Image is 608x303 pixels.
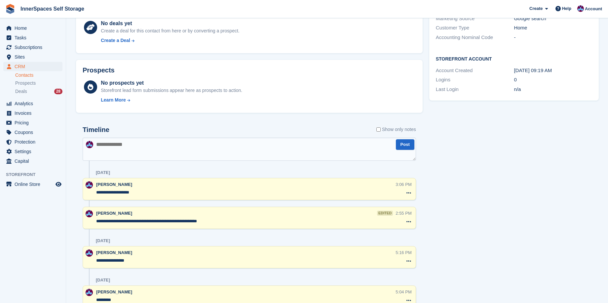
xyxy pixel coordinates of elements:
img: Paul Allo [577,5,584,12]
div: 5:04 PM [396,289,411,295]
span: Coupons [15,128,54,137]
span: Invoices [15,108,54,118]
div: [DATE] [96,278,110,283]
span: Help [562,5,571,12]
a: menu [3,23,62,33]
a: menu [3,52,62,62]
img: stora-icon-8386f47178a22dfd0bd8f6a31ec36ba5ce8667c1dd55bd0f319d3a0aa187defe.svg [5,4,15,14]
a: menu [3,118,62,127]
div: 5:16 PM [396,249,411,256]
div: [DATE] [96,170,110,175]
span: [PERSON_NAME] [96,250,132,255]
span: Online Store [15,180,54,189]
h2: Timeline [83,126,109,134]
a: Learn More [101,97,242,104]
a: menu [3,43,62,52]
a: menu [3,62,62,71]
div: Last Login [436,86,514,93]
span: Home [15,23,54,33]
div: Accounting Nominal Code [436,34,514,41]
span: Account [585,6,602,12]
label: Show only notes [376,126,416,133]
img: Paul Allo [86,181,93,189]
span: Tasks [15,33,54,42]
span: Sites [15,52,54,62]
span: Settings [15,147,54,156]
div: Create a deal for this contact from here or by converting a prospect. [101,27,239,34]
img: Paul Allo [86,249,93,257]
a: menu [3,156,62,166]
div: Customer Type [436,24,514,32]
a: menu [3,33,62,42]
span: Prospects [15,80,36,86]
a: InnerSpaces Self Storage [18,3,87,14]
img: Paul Allo [86,141,93,148]
div: Create a Deal [101,37,130,44]
span: Capital [15,156,54,166]
a: Contacts [15,72,62,78]
h2: Storefront Account [436,55,592,62]
a: Deals 28 [15,88,62,95]
div: 28 [54,89,62,94]
div: 3:06 PM [396,181,411,188]
span: [PERSON_NAME] [96,182,132,187]
a: Create a Deal [101,37,239,44]
span: [PERSON_NAME] [96,289,132,294]
input: Show only notes [376,126,381,133]
a: Preview store [55,180,62,188]
img: Paul Allo [86,289,93,296]
span: CRM [15,62,54,71]
span: [PERSON_NAME] [96,211,132,216]
div: Google search [514,15,592,22]
div: Logins [436,76,514,84]
span: Deals [15,88,27,95]
span: Storefront [6,171,66,178]
img: Paul Allo [86,210,93,217]
a: Prospects [15,80,62,87]
div: Storefront lead form submissions appear here as prospects to action. [101,87,242,94]
h2: Prospects [83,66,115,74]
div: Account Created [436,67,514,74]
a: menu [3,99,62,108]
a: menu [3,147,62,156]
span: Pricing [15,118,54,127]
div: Home [514,24,592,32]
div: [DATE] [96,238,110,243]
span: Analytics [15,99,54,108]
a: menu [3,108,62,118]
div: edited [377,211,393,216]
a: menu [3,137,62,147]
button: Post [396,139,414,150]
a: menu [3,128,62,137]
a: menu [3,180,62,189]
div: No deals yet [101,20,239,27]
div: No prospects yet [101,79,242,87]
div: Marketing Source [436,15,514,22]
span: Protection [15,137,54,147]
div: n/a [514,86,592,93]
span: Subscriptions [15,43,54,52]
div: Learn More [101,97,126,104]
div: [DATE] 09:19 AM [514,67,592,74]
div: 2:55 PM [396,210,411,216]
div: 0 [514,76,592,84]
span: Create [529,5,543,12]
div: - [514,34,592,41]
